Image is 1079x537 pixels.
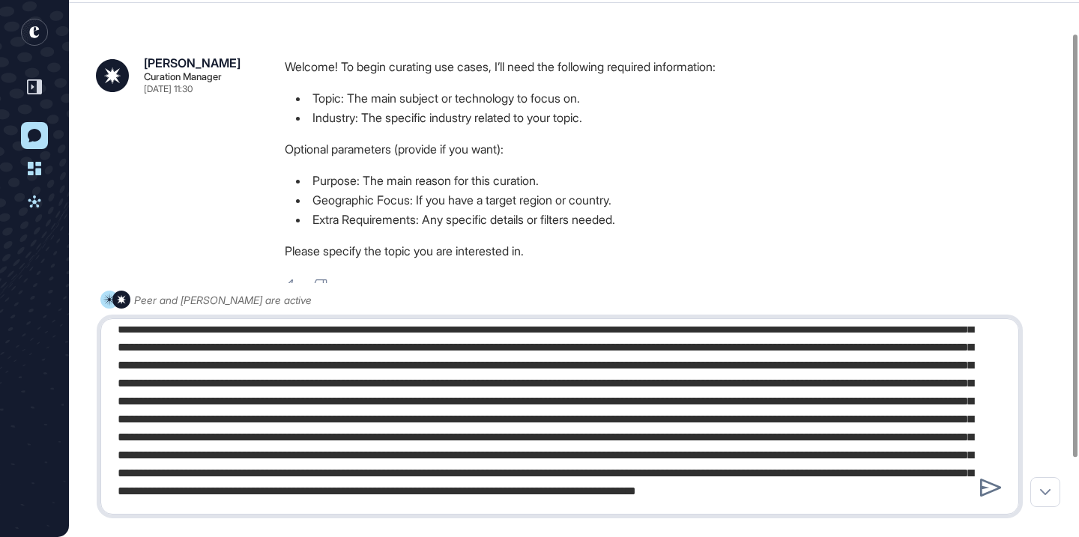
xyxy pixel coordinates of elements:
[144,72,222,82] div: Curation Manager
[144,57,241,69] div: [PERSON_NAME]
[134,291,312,309] div: Peer and [PERSON_NAME] are active
[285,241,1064,261] p: Please specify the topic you are interested in.
[285,171,1064,190] li: Purpose: The main reason for this curation.
[285,108,1064,127] li: Industry: The specific industry related to your topic.
[285,210,1064,229] li: Extra Requirements: Any specific details or filters needed.
[21,19,48,46] div: entrapeer-logo
[285,88,1064,108] li: Topic: The main subject or technology to focus on.
[285,139,1064,159] p: Optional parameters (provide if you want):
[144,85,193,94] div: [DATE] 11:30
[285,57,1064,76] p: Welcome! To begin curating use cases, I’ll need the following required information:
[285,190,1064,210] li: Geographic Focus: If you have a target region or country.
